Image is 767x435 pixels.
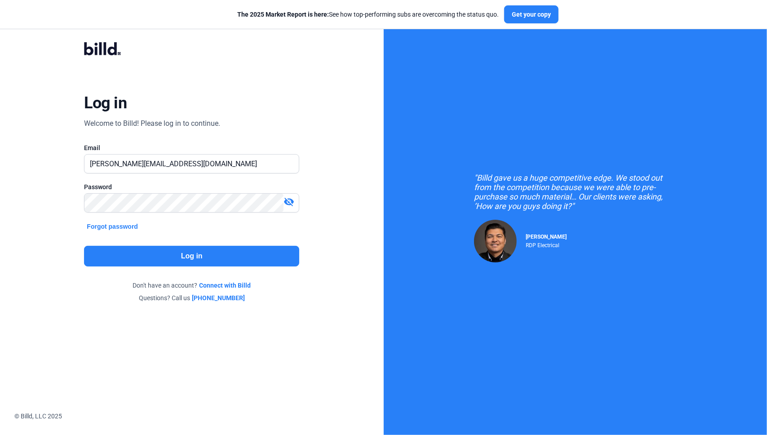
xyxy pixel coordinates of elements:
div: Log in [84,93,127,113]
span: The 2025 Market Report is here: [237,11,329,18]
div: Email [84,143,299,152]
img: Raul Pacheco [474,220,517,262]
div: Welcome to Billd! Please log in to continue. [84,118,220,129]
button: Get your copy [504,5,559,23]
div: RDP Electrical [526,240,567,249]
button: Log in [84,246,299,266]
div: Questions? Call us [84,293,299,302]
button: Forgot password [84,222,141,231]
div: "Billd gave us a huge competitive edge. We stood out from the competition because we were able to... [474,173,676,211]
span: [PERSON_NAME] [526,234,567,240]
mat-icon: visibility_off [284,196,294,207]
div: See how top-performing subs are overcoming the status quo. [237,10,499,19]
a: Connect with Billd [199,281,251,290]
div: Password [84,182,299,191]
div: Don't have an account? [84,281,299,290]
a: [PHONE_NUMBER] [192,293,245,302]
